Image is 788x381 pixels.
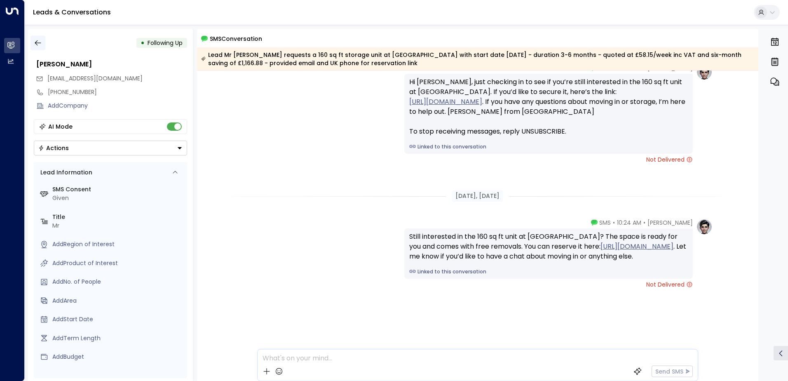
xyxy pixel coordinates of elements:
div: Lead Information [38,168,92,177]
label: Source [52,372,184,380]
span: dawid121999@gmail.com [47,74,143,83]
div: Mr [52,221,184,230]
div: AddNo. of People [52,278,184,286]
span: Not Delivered [646,280,693,289]
div: AddStart Date [52,315,184,324]
a: [URL][DOMAIN_NAME] [600,242,673,252]
div: AddProduct of Interest [52,259,184,268]
a: [URL][DOMAIN_NAME] [409,97,482,107]
div: [DATE], [DATE] [452,190,503,202]
a: Linked to this conversation [409,268,688,275]
div: • [141,35,145,50]
div: AddBudget [52,353,184,361]
span: • [613,219,615,227]
span: [EMAIL_ADDRESS][DOMAIN_NAME] [47,74,143,82]
span: [PERSON_NAME] [647,219,693,227]
div: AddCompany [48,101,187,110]
button: Actions [34,141,187,155]
div: Button group with a nested menu [34,141,187,155]
span: SMS [599,219,611,227]
div: AI Mode [48,122,73,131]
label: Title [52,213,184,221]
div: AddArea [52,296,184,305]
a: Leads & Conversations [33,7,111,17]
span: SMS Conversation [210,34,262,43]
span: • [643,219,645,227]
div: Actions [38,144,69,152]
div: Hi [PERSON_NAME], just checking in to see if you’re still interested in the 160 sq ft unit at [GE... [409,77,688,136]
span: 10:24 AM [617,219,641,227]
div: AddRegion of Interest [52,240,184,249]
div: [PHONE_NUMBER] [48,88,187,96]
img: profile-logo.png [696,64,713,80]
span: Not Delivered [646,155,693,164]
div: [PERSON_NAME] [36,59,187,69]
img: profile-logo.png [696,219,713,235]
div: AddTerm Length [52,334,184,343]
div: Given [52,194,184,202]
div: Still interested in the 160 sq ft unit at [GEOGRAPHIC_DATA]? The space is ready for you and comes... [409,232,688,261]
label: SMS Consent [52,185,184,194]
a: Linked to this conversation [409,143,688,151]
div: Lead Mr [PERSON_NAME] requests a 160 sq ft storage unit at [GEOGRAPHIC_DATA] with start date [DAT... [201,51,754,67]
span: Following Up [148,39,183,47]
